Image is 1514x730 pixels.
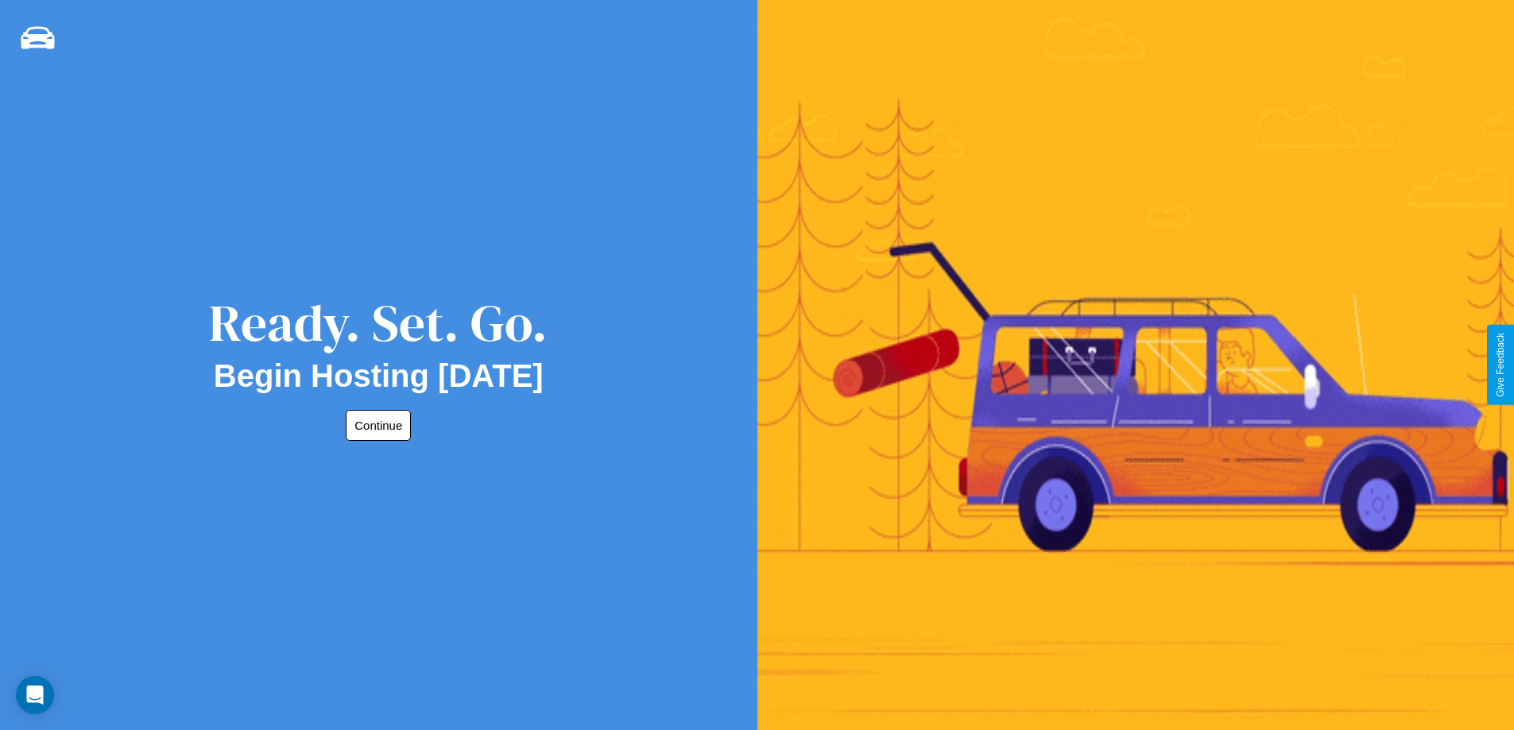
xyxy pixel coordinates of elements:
div: Open Intercom Messenger [16,676,54,714]
h2: Begin Hosting [DATE] [214,358,544,394]
button: Continue [346,410,411,441]
div: Ready. Set. Go. [209,288,548,358]
div: Give Feedback [1495,333,1506,397]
